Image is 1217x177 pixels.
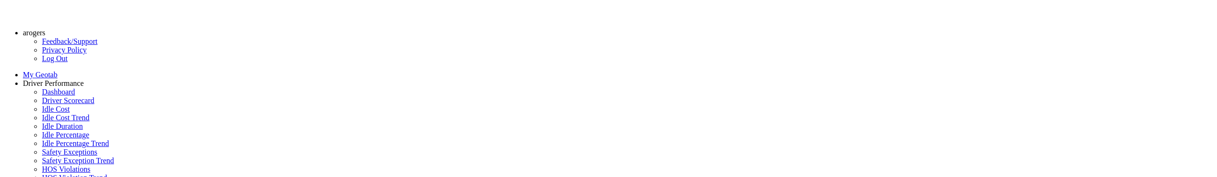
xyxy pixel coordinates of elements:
[42,114,90,122] a: Idle Cost Trend
[42,37,97,45] a: Feedback/Support
[42,156,114,165] a: Safety Exception Trend
[23,79,84,87] a: Driver Performance
[42,148,97,156] a: Safety Exceptions
[42,96,94,104] a: Driver Scorecard
[42,165,90,173] a: HOS Violations
[23,71,57,79] a: My Geotab
[42,54,68,62] a: Log Out
[42,46,87,54] a: Privacy Policy
[42,88,75,96] a: Dashboard
[42,122,83,130] a: Idle Duration
[42,131,89,139] a: Idle Percentage
[23,29,45,37] a: arogers
[42,139,109,147] a: Idle Percentage Trend
[42,105,70,113] a: Idle Cost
